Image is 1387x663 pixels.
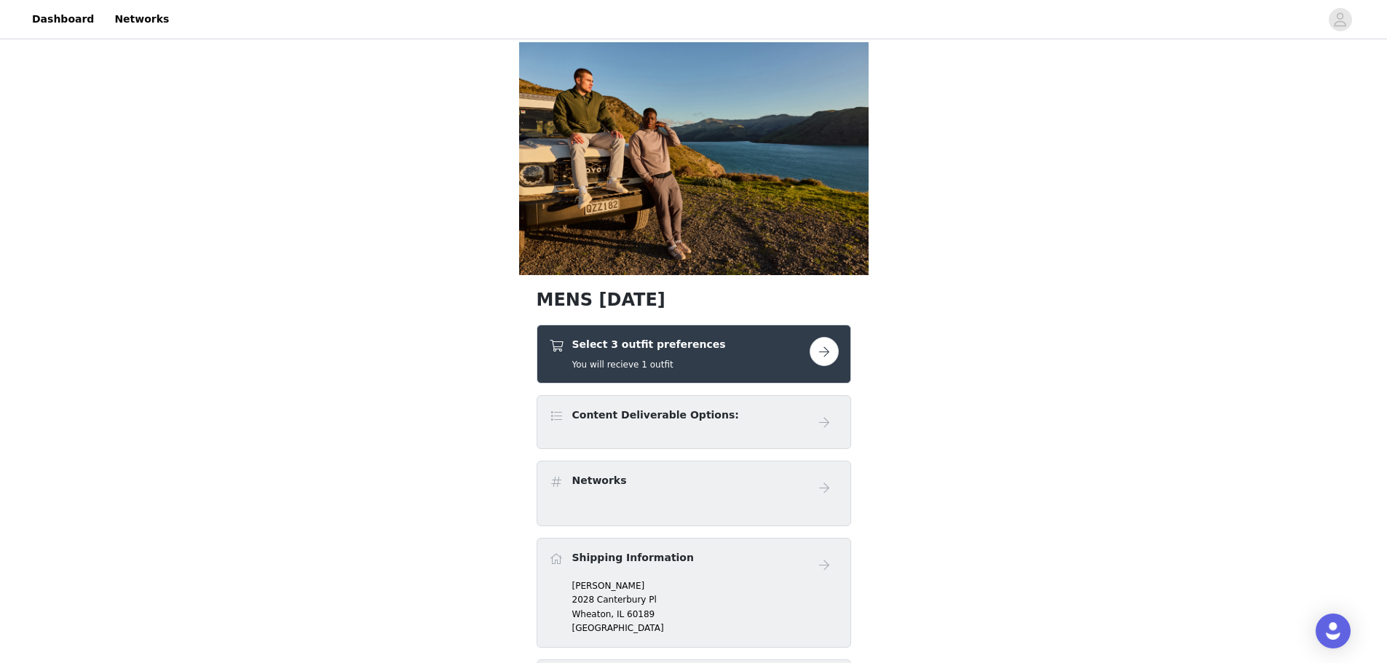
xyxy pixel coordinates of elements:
a: Networks [106,3,178,36]
div: Select 3 outfit preferences [537,325,851,384]
img: campaign image [519,42,869,275]
p: [PERSON_NAME] [572,579,839,592]
div: Shipping Information [537,538,851,648]
a: Dashboard [23,3,103,36]
h4: Networks [572,473,627,488]
span: 60189 [627,609,655,619]
div: Networks [537,461,851,526]
h4: Select 3 outfit preferences [572,337,726,352]
div: Open Intercom Messenger [1316,614,1351,648]
p: 2028 Canterbury Pl [572,593,839,606]
div: avatar [1333,8,1347,31]
span: Wheaton, [572,609,615,619]
h4: Shipping Information [572,550,694,565]
span: IL [617,609,624,619]
div: Content Deliverable Options: [537,395,851,449]
h5: You will recieve 1 outfit [572,358,726,371]
p: [GEOGRAPHIC_DATA] [572,622,839,635]
h1: MENS [DATE] [537,287,851,313]
h4: Content Deliverable Options: [572,408,739,423]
